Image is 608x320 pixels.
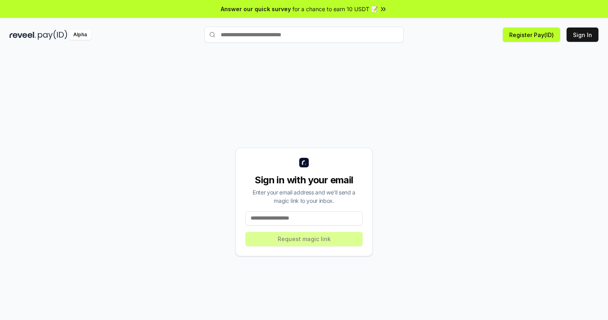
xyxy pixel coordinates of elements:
img: reveel_dark [10,30,36,40]
img: logo_small [299,158,309,167]
div: Enter your email address and we’ll send a magic link to your inbox. [245,188,363,205]
div: Alpha [69,30,91,40]
img: pay_id [38,30,67,40]
span: Answer our quick survey [221,5,291,13]
button: Sign In [567,27,598,42]
button: Register Pay(ID) [503,27,560,42]
div: Sign in with your email [245,174,363,187]
span: for a chance to earn 10 USDT 📝 [292,5,378,13]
